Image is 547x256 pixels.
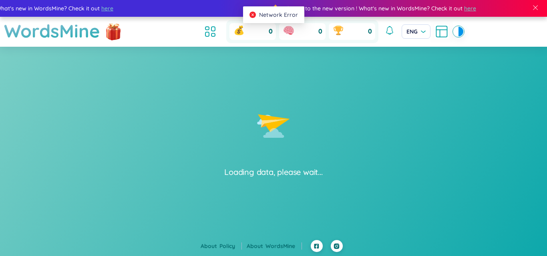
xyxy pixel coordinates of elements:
[269,27,273,36] span: 0
[4,17,100,45] a: WordsMine
[464,4,476,13] span: here
[247,242,302,250] div: About
[201,242,242,250] div: About
[368,27,372,36] span: 0
[219,242,242,250] a: Policy
[265,242,302,250] a: WordsMine
[101,4,113,13] span: here
[318,27,322,36] span: 0
[224,167,322,178] div: Loading data, please wait...
[259,11,298,18] span: Network Error
[105,19,121,43] img: flashSalesIcon.a7f4f837.png
[249,12,256,18] span: close-circle
[406,28,426,36] span: ENG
